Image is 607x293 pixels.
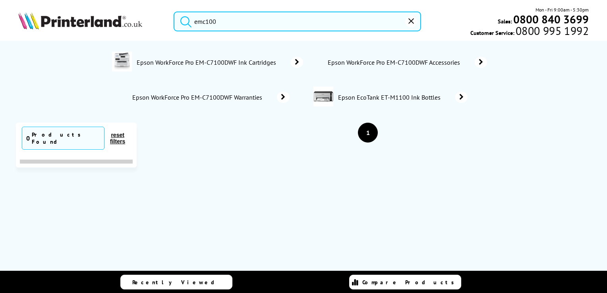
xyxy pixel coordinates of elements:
span: Epson WorkForce Pro EM-C7100DWF Warranties [132,93,265,101]
span: Recently Viewed [132,279,222,286]
a: Epson WorkForce Pro EM-C7100DWF Accessories [327,57,487,68]
span: 0 [26,134,30,142]
b: 0800 840 3699 [513,12,589,27]
span: Mon - Fri 9:00am - 5:30pm [535,6,589,13]
a: Epson WorkForce Pro EM-C7100DWF Warranties [132,92,290,103]
img: epson-wf-pro-em-c7100-deptimage.jpg [112,52,132,71]
span: Sales: [498,17,512,25]
button: reset filters [104,131,131,145]
a: Printerland Logo [18,12,164,31]
a: 0800 840 3699 [512,15,589,23]
span: 0800 995 1992 [514,27,589,35]
input: Search [174,12,421,31]
a: Epson WorkForce Pro EM-C7100DWF Ink Cartridges [136,52,303,73]
a: Recently Viewed [120,275,232,289]
img: C11CG95402BY-conspage.jpg [313,87,333,106]
span: Epson WorkForce Pro EM-C7100DWF Ink Cartridges [136,58,279,66]
a: Compare Products [349,275,461,289]
span: Compare Products [362,279,458,286]
a: Epson EcoTank ET-M1100 Ink Bottles [337,87,468,108]
img: Printerland Logo [18,12,142,29]
div: Products Found [32,131,100,145]
span: Customer Service: [470,27,589,37]
span: Epson WorkForce Pro EM-C7100DWF Accessories [327,58,463,66]
span: Epson EcoTank ET-M1100 Ink Bottles [337,93,444,101]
